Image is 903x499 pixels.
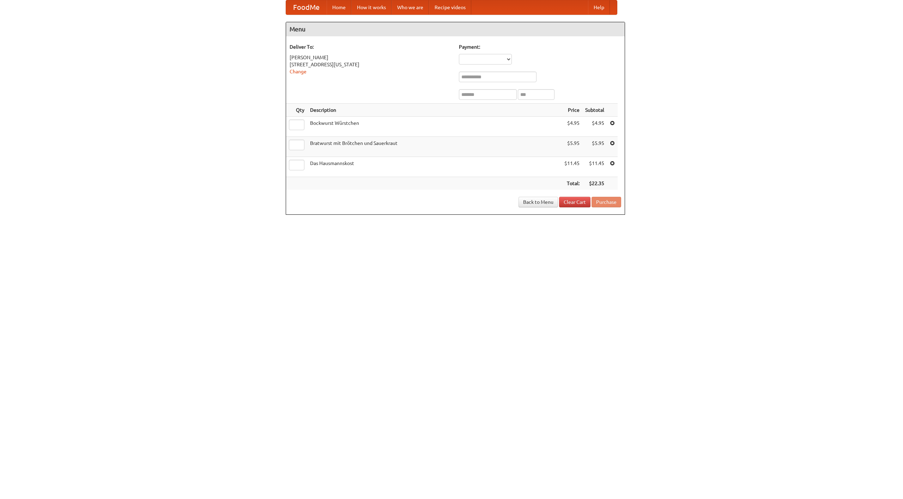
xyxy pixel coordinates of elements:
[582,137,607,157] td: $5.95
[582,117,607,137] td: $4.95
[290,43,452,50] h5: Deliver To:
[582,177,607,190] th: $22.35
[307,104,562,117] th: Description
[351,0,392,14] a: How it works
[290,54,452,61] div: [PERSON_NAME]
[459,43,621,50] h5: Payment:
[286,0,327,14] a: FoodMe
[286,22,625,36] h4: Menu
[592,197,621,207] button: Purchase
[582,157,607,177] td: $11.45
[562,117,582,137] td: $4.95
[429,0,471,14] a: Recipe videos
[392,0,429,14] a: Who we are
[327,0,351,14] a: Home
[562,137,582,157] td: $5.95
[559,197,590,207] a: Clear Cart
[562,177,582,190] th: Total:
[290,61,452,68] div: [STREET_ADDRESS][US_STATE]
[307,117,562,137] td: Bockwurst Würstchen
[307,137,562,157] td: Bratwurst mit Brötchen und Sauerkraut
[582,104,607,117] th: Subtotal
[519,197,558,207] a: Back to Menu
[290,69,307,74] a: Change
[562,104,582,117] th: Price
[588,0,610,14] a: Help
[307,157,562,177] td: Das Hausmannskost
[562,157,582,177] td: $11.45
[286,104,307,117] th: Qty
